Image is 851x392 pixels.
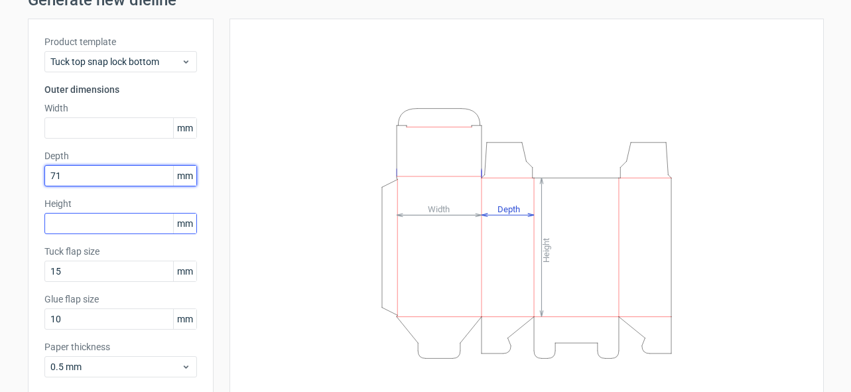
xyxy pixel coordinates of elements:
span: mm [173,309,196,329]
h3: Outer dimensions [44,83,197,96]
label: Width [44,101,197,115]
tspan: Width [427,204,449,214]
tspan: Height [541,237,551,262]
label: Paper thickness [44,340,197,354]
label: Glue flap size [44,293,197,306]
span: mm [173,118,196,138]
span: mm [173,214,196,233]
label: Depth [44,149,197,163]
label: Height [44,197,197,210]
span: mm [173,166,196,186]
label: Tuck flap size [44,245,197,258]
tspan: Depth [497,204,520,214]
span: mm [173,261,196,281]
span: 0.5 mm [50,360,181,373]
label: Product template [44,35,197,48]
span: Tuck top snap lock bottom [50,55,181,68]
